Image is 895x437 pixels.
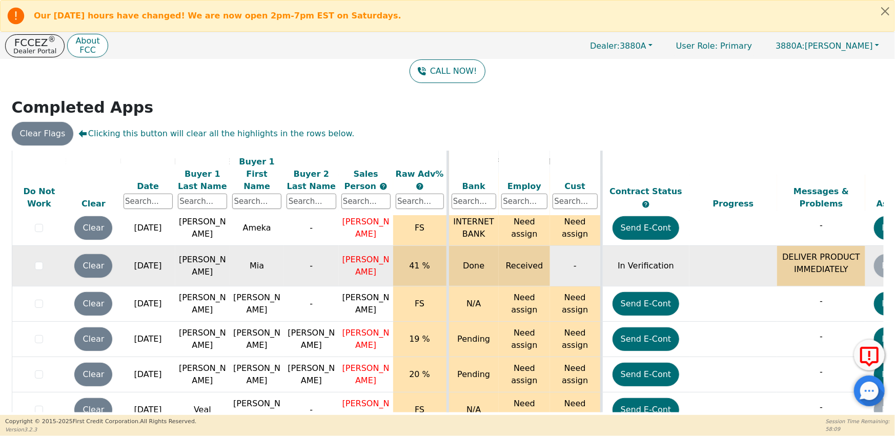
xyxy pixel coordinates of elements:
[284,357,338,392] td: [PERSON_NAME]
[550,246,601,286] td: -
[178,194,227,209] input: Search...
[230,286,284,322] td: [PERSON_NAME]
[409,261,430,270] span: 41 %
[232,155,281,192] div: Buyer 1 First Name
[230,357,284,392] td: [PERSON_NAME]
[447,286,499,322] td: N/A
[121,322,175,357] td: [DATE]
[499,246,550,286] td: Received
[344,169,379,191] span: Sales Person
[178,168,227,192] div: Buyer 1 Last Name
[452,180,497,192] div: Bank
[5,418,196,426] p: Copyright © 2015- 2025 First Credit Corporation.
[75,46,99,54] p: FCC
[396,169,444,178] span: Raw Adv%
[447,357,499,392] td: Pending
[342,328,390,350] span: [PERSON_NAME]
[780,366,863,378] p: -
[613,292,680,316] button: Send E-Cont
[666,36,762,56] p: Primary
[447,246,499,286] td: Done
[12,98,154,116] strong: Completed Apps
[501,180,547,192] div: Employ
[287,168,336,192] div: Buyer 2 Last Name
[34,11,401,20] b: Our [DATE] hours have changed! We are now open 2pm-7pm EST on Saturdays.
[342,217,390,239] span: [PERSON_NAME]
[342,293,390,315] span: [PERSON_NAME]
[499,392,550,428] td: Need assign
[230,246,284,286] td: Mia
[12,122,74,145] button: Clear Flags
[124,180,173,192] div: Date
[780,251,863,276] p: DELIVER PRODUCT IMMEDIATELY
[410,59,485,83] button: CALL NOW!
[230,322,284,357] td: [PERSON_NAME]
[550,392,601,428] td: Need assign
[284,286,338,322] td: -
[776,41,873,51] span: [PERSON_NAME]
[550,357,601,392] td: Need assign
[284,322,338,357] td: [PERSON_NAME]
[175,286,230,322] td: [PERSON_NAME]
[74,363,112,386] button: Clear
[409,334,430,344] span: 19 %
[409,369,430,379] span: 20 %
[876,1,894,22] button: Close alert
[5,426,196,433] p: Version 3.2.3
[499,211,550,246] td: Need assign
[780,401,863,413] p: -
[553,180,598,192] div: Cust
[284,392,338,428] td: -
[780,295,863,307] p: -
[175,322,230,357] td: [PERSON_NAME]
[69,198,118,210] div: Clear
[13,37,56,48] p: FCCEZ
[780,185,863,210] div: Messages & Problems
[613,363,680,386] button: Send E-Cont
[826,425,890,433] p: 58:09
[613,327,680,351] button: Send E-Cont
[124,194,173,209] input: Search...
[121,211,175,246] td: [DATE]
[230,392,284,428] td: [PERSON_NAME]
[765,38,890,54] button: 3880A:[PERSON_NAME]
[601,246,689,286] td: In Verification
[826,418,890,425] p: Session Time Remaining:
[415,299,424,308] span: FS
[67,34,108,58] button: AboutFCC
[550,322,601,357] td: Need assign
[121,286,175,322] td: [DATE]
[175,357,230,392] td: [PERSON_NAME]
[447,392,499,428] td: N/A
[447,211,499,246] td: INTERNET BANK
[15,185,64,210] div: Do Not Work
[415,405,424,414] span: FS
[121,246,175,286] td: [DATE]
[74,216,112,240] button: Clear
[579,38,663,54] button: Dealer:3880A
[75,37,99,45] p: About
[676,41,718,51] span: User Role :
[553,194,598,209] input: Search...
[74,327,112,351] button: Clear
[5,34,65,57] button: FCCEZ®Dealer Portal
[74,292,112,316] button: Clear
[692,198,775,210] div: Progress
[342,399,390,421] span: [PERSON_NAME]
[175,211,230,246] td: [PERSON_NAME]
[447,322,499,357] td: Pending
[232,194,281,209] input: Search...
[175,246,230,286] td: [PERSON_NAME]
[284,246,338,286] td: -
[287,194,336,209] input: Search...
[499,357,550,392] td: Need assign
[499,322,550,357] td: Need assign
[452,194,497,209] input: Search...
[230,211,284,246] td: Ameka
[396,194,444,209] input: Search...
[48,35,56,44] sup: ®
